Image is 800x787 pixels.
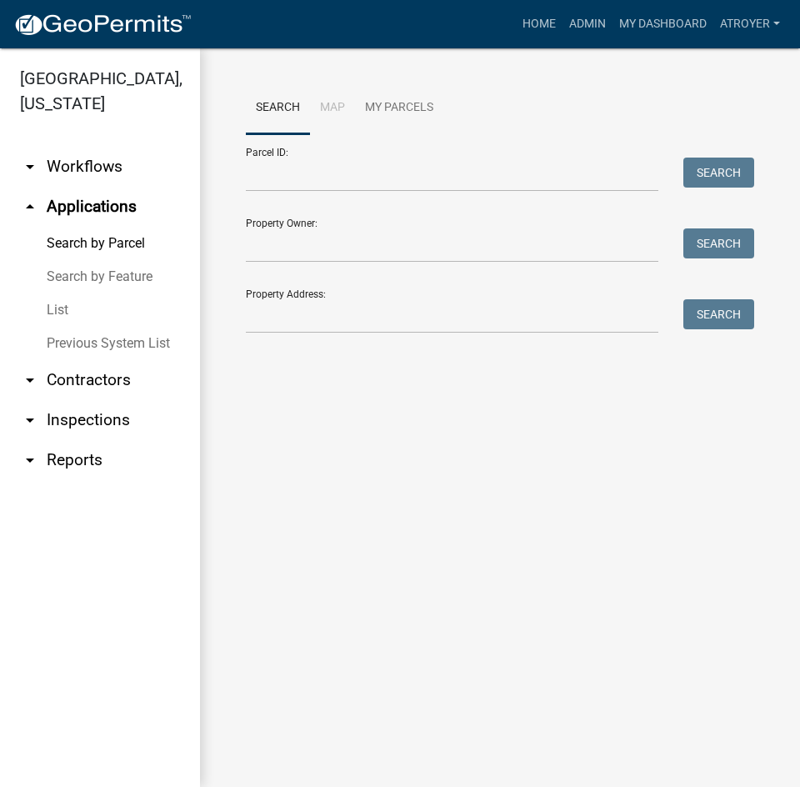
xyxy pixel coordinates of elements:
a: Home [516,8,562,40]
a: Search [246,82,310,135]
i: arrow_drop_down [20,450,40,470]
i: arrow_drop_down [20,410,40,430]
i: arrow_drop_down [20,157,40,177]
a: My Parcels [355,82,443,135]
i: arrow_drop_down [20,370,40,390]
a: atroyer [713,8,787,40]
button: Search [683,299,754,329]
button: Search [683,228,754,258]
button: Search [683,158,754,188]
a: My Dashboard [612,8,713,40]
i: arrow_drop_up [20,197,40,217]
a: Admin [562,8,612,40]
